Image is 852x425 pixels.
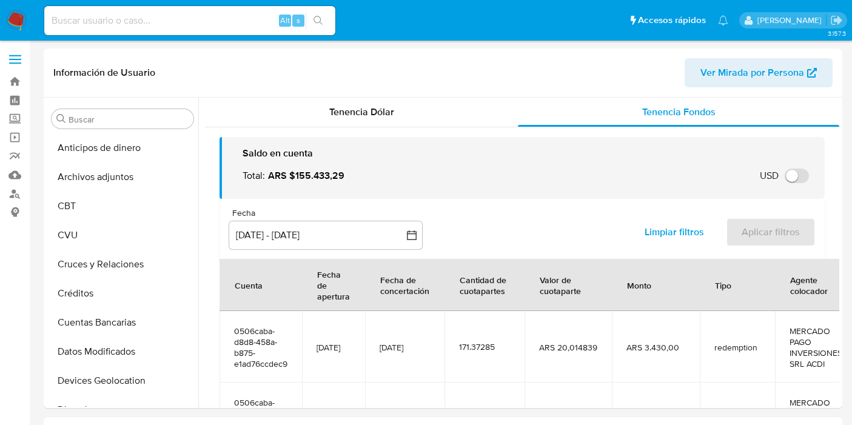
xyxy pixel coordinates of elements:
[47,395,198,424] button: Direcciones
[47,221,198,250] button: CVU
[685,58,833,87] button: Ver Mirada por Persona
[47,366,198,395] button: Devices Geolocation
[297,15,300,26] span: s
[47,133,198,162] button: Anticipos de dinero
[69,114,189,125] input: Buscar
[53,67,155,79] h1: Información de Usuario
[830,14,843,27] a: Salir
[47,250,198,279] button: Cruces y Relaciones
[638,14,706,27] span: Accesos rápidos
[47,337,198,366] button: Datos Modificados
[47,192,198,221] button: CBT
[280,15,290,26] span: Alt
[56,114,66,124] button: Buscar
[44,13,335,28] input: Buscar usuario o caso...
[47,162,198,192] button: Archivos adjuntos
[306,12,330,29] button: search-icon
[718,15,728,25] a: Notificaciones
[757,15,826,26] p: belen.palamara@mercadolibre.com
[47,308,198,337] button: Cuentas Bancarias
[700,58,804,87] span: Ver Mirada por Persona
[47,279,198,308] button: Créditos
